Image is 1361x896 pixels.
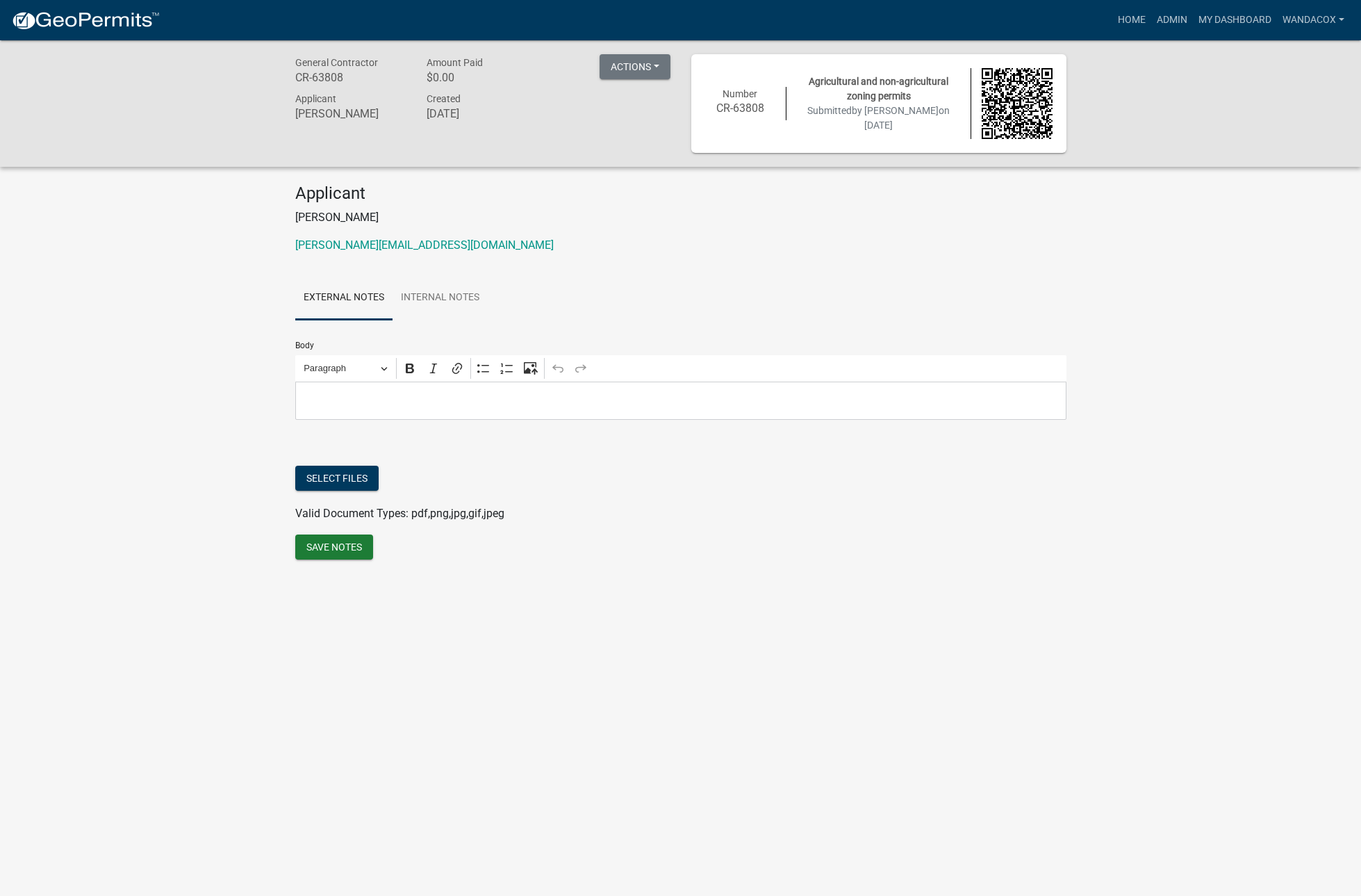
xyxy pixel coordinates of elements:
[295,209,1066,226] p: [PERSON_NAME]
[295,507,504,520] span: Valid Document Types: pdf,png,jpg,gif,jpeg
[600,54,670,79] button: Actions
[295,355,1066,382] div: Editor toolbar
[297,358,393,380] button: Paragraph, Heading
[295,71,406,84] h6: CR-63808
[295,466,379,491] button: Select files
[427,93,461,104] span: Created
[295,382,1066,420] div: Editor editing area: main. Press Alt+0 for help.
[852,105,939,116] span: by [PERSON_NAME]
[1277,7,1350,33] a: WandaCox
[295,93,336,104] span: Applicant
[295,341,314,350] label: Body
[1151,7,1193,33] a: Admin
[1112,7,1151,33] a: Home
[809,76,948,101] span: Agricultural and non-agricultural zoning permits
[427,71,538,84] h6: $0.00
[295,57,378,68] span: General Contractor
[705,101,776,115] h6: CR-63808
[1193,7,1277,33] a: My Dashboard
[427,57,483,68] span: Amount Paid
[295,107,406,120] h6: [PERSON_NAME]
[393,276,488,320] a: Internal Notes
[982,68,1053,139] img: QR code
[295,184,1066,204] h4: Applicant
[427,107,538,120] h6: [DATE]
[723,88,757,99] span: Number
[304,360,376,377] span: Paragraph
[295,276,393,320] a: External Notes
[295,535,373,560] button: Save Notes
[807,105,950,131] span: Submitted on [DATE]
[295,238,554,252] a: [PERSON_NAME][EMAIL_ADDRESS][DOMAIN_NAME]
